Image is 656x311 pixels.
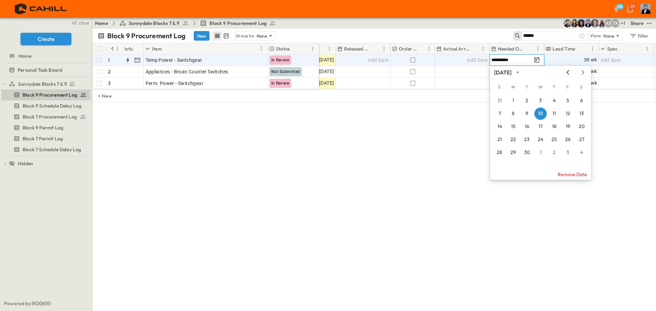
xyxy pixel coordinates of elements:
[640,4,651,14] img: Profile Picture
[575,80,588,94] span: Saturday
[618,4,623,9] h6: 26
[113,45,121,53] button: Menu
[271,69,300,74] span: Not Submitted
[108,68,111,75] p: 2
[18,53,31,59] span: Home
[8,2,74,16] img: 4f72bfc4efa7236828875bac24094a5ddb05241e32d018417354e964050affa1.png
[575,133,588,146] button: 27
[1,65,89,75] a: Personal Task Board
[257,45,265,53] button: Menu
[23,113,77,120] span: Block 7 Procurement Log
[507,95,519,107] button: 1
[575,95,588,107] button: 6
[1,100,91,111] div: Block 9 Schedule Delay Logtest
[467,57,488,63] span: Add Date
[604,19,613,27] div: Andrew Barreto (abarreto@guzmangc.com)
[584,19,592,27] img: Mike Daly (mdaly@cahill-sf.com)
[584,79,597,87] span: 30 wk
[577,19,585,27] img: Olivia Khan (okhan@cahill-sf.com)
[98,93,102,99] p: + New
[575,121,588,133] button: 20
[1,111,91,122] div: Block 7 Procurement Logtest
[494,69,511,76] div: [DATE]
[309,45,317,53] button: Menu
[562,146,574,159] button: 3
[534,45,542,53] button: Menu
[368,57,388,63] span: Add Date
[643,45,651,53] button: Menu
[194,31,209,41] button: New
[119,20,189,27] a: Sunnydale Blocks 7 & 9
[493,121,506,133] button: 14
[276,45,290,52] p: Status
[125,39,133,58] div: Info
[1,101,89,111] a: Block 9 Schedule Delay Log
[146,68,228,75] span: Appliances - Broan Counter Switches
[607,45,618,52] p: Spec
[209,20,266,27] span: Block 9 Procurement Log
[575,146,588,159] button: 4
[1,133,91,144] div: Block 7 Permit Logtest
[645,19,653,27] button: test
[493,133,506,146] button: 21
[619,45,627,53] button: Sort
[23,102,81,109] span: Block 9 Schedule Delay Log
[18,67,62,73] span: Personal Task Board
[562,80,574,94] span: Friday
[577,45,584,53] button: Sort
[591,19,599,27] img: Jared Salin (jsalin@cahill-sf.com)
[575,108,588,120] button: 13
[621,20,628,27] p: + 1
[1,134,89,143] a: Block 7 Permit Log
[548,95,560,107] button: 4
[1,145,89,154] a: Block 7 Schedule Delay Log
[579,70,587,75] button: Next month
[236,32,255,39] p: Group by:
[630,20,644,27] div: Share
[1,65,91,75] div: Personal Task Boardtest
[514,68,522,76] button: calendar view is open, switch to year view
[23,135,63,142] span: Block 7 Permit Log
[9,79,89,89] a: Sunnydale Blocks 7 & 9
[507,133,519,146] button: 22
[548,108,560,120] button: 11
[108,57,110,63] p: 1
[18,81,67,87] span: Sunnydale Blocks 7 & 9
[163,45,171,53] button: Sort
[271,58,290,62] span: In Review
[562,133,574,146] button: 26
[380,45,388,53] button: Menu
[1,123,89,132] a: Block 9 Permit Log
[344,45,371,52] p: Released Date
[521,133,533,146] button: 23
[493,80,506,94] span: Sunday
[610,3,623,15] button: 26
[23,91,77,98] span: Block 9 Procurement Log
[319,79,334,87] span: [DATE]
[20,33,71,45] button: Create
[493,95,506,107] button: 31
[548,133,560,146] button: 25
[95,20,280,27] nav: breadcrumbs
[521,121,533,133] button: 16
[200,20,276,27] a: Block 9 Procurement Log
[479,45,487,53] button: Menu
[372,45,380,53] button: Sort
[507,146,519,159] button: 29
[319,56,334,64] span: [DATE]
[498,45,525,52] p: Needed Onsite
[611,19,619,27] div: Teddy Khuong (tkhuong@guzmangc.com)
[129,20,180,27] span: Sunnydale Blocks 7 & 9
[123,43,144,54] div: Info
[548,80,560,94] span: Thursday
[471,45,479,53] button: Sort
[629,32,649,40] div: Filter
[291,45,299,53] button: Sort
[521,108,533,120] button: 9
[1,112,89,122] a: Block 7 Procurement Log
[493,108,506,120] button: 7
[325,45,333,53] button: Menu
[630,3,635,9] p: 20
[146,57,202,63] span: Temp Power - Switchgear
[69,18,91,27] button: close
